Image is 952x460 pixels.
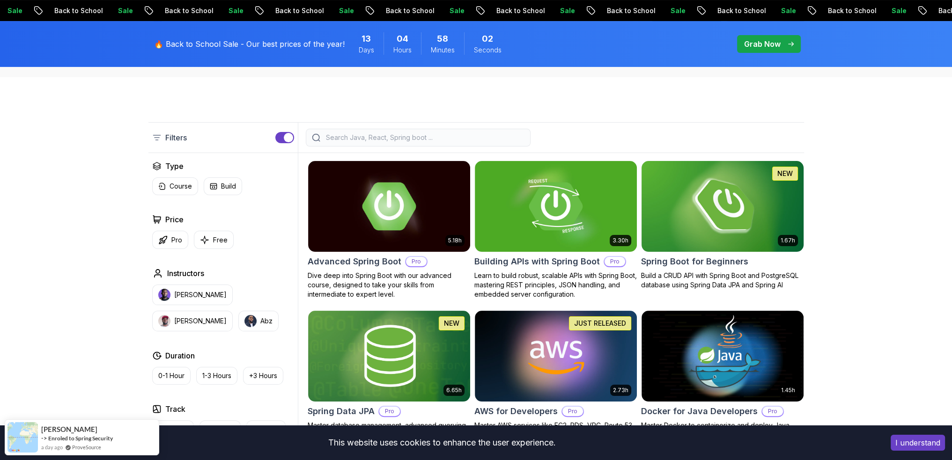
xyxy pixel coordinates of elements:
img: Docker for Java Developers card [642,311,804,402]
button: 1-3 Hours [196,367,237,385]
p: 1-3 Hours [202,371,231,380]
h2: Building APIs with Spring Boot [474,255,600,268]
p: Back to School [676,6,739,15]
img: instructor img [244,315,257,327]
h2: Type [165,161,184,172]
img: AWS for Developers card [475,311,637,402]
p: Back to School [786,6,850,15]
a: Docker for Java Developers card1.45hDocker for Java DevelopersProMaster Docker to containerize an... [641,310,804,458]
h2: Price [165,214,184,225]
p: Sale [297,6,327,15]
p: Course [170,182,192,191]
p: Learn to build robust, scalable APIs with Spring Boot, mastering REST principles, JSON handling, ... [474,271,637,299]
p: Grab Now [744,38,781,50]
span: Hours [393,45,412,55]
h2: Docker for Java Developers [641,405,758,418]
button: Dev Ops [246,420,286,438]
h2: Spring Boot for Beginners [641,255,748,268]
a: ProveSource [72,443,101,451]
p: Sale [629,6,659,15]
p: Build a CRUD API with Spring Boot and PostgreSQL database using Spring Data JPA and Spring AI [641,271,804,290]
span: -> [41,434,47,442]
span: 13 Days [362,32,371,45]
img: instructor img [158,289,170,301]
p: Pro [562,407,583,416]
p: 5.18h [448,237,462,244]
a: Enroled to Spring Security [48,435,113,442]
p: Back to School [234,6,297,15]
p: NEW [444,319,459,328]
p: JUST RELEASED [574,319,626,328]
p: Sale [187,6,217,15]
img: Advanced Spring Boot card [308,161,470,252]
span: [PERSON_NAME] [41,425,97,433]
p: Sale [739,6,769,15]
p: 0-1 Hour [158,371,184,380]
p: Filters [165,132,187,143]
p: Master Docker to containerize and deploy Java applications efficiently. From basics to advanced J... [641,421,804,458]
button: instructor img[PERSON_NAME] [152,311,233,331]
h2: Instructors [167,268,204,279]
img: provesource social proof notification image [7,422,38,453]
button: Accept cookies [891,435,945,451]
p: Pro [171,235,182,245]
p: Back to School [13,6,76,15]
p: 2.73h [613,387,628,394]
button: instructor img[PERSON_NAME] [152,285,233,305]
h2: Spring Data JPA [308,405,375,418]
p: 🔥 Back to School Sale - Our best prices of the year! [154,38,345,50]
p: 1.67h [781,237,795,244]
span: Seconds [474,45,502,55]
span: 2 Seconds [482,32,493,45]
p: 3.30h [613,237,628,244]
img: Spring Boot for Beginners card [637,159,807,254]
p: Master database management, advanced querying, and expert data handling with ease [308,421,471,439]
p: 6.65h [446,387,462,394]
p: Sale [76,6,106,15]
p: Sale [408,6,438,15]
p: Pro [605,257,625,266]
a: Spring Data JPA card6.65hNEWSpring Data JPAProMaster database management, advanced querying, and ... [308,310,471,439]
p: Back to School [565,6,629,15]
input: Search Java, React, Spring boot ... [324,133,524,142]
img: Building APIs with Spring Boot card [475,161,637,252]
p: Sale [518,6,548,15]
button: Front End [152,420,194,438]
p: Back to School [344,6,408,15]
button: Back End [199,420,241,438]
img: Spring Data JPA card [308,311,470,402]
p: Dev Ops [252,424,280,434]
p: Pro [406,257,427,266]
p: [PERSON_NAME] [174,290,227,299]
button: Free [194,231,234,249]
span: Days [359,45,374,55]
p: Sale [850,6,880,15]
p: [PERSON_NAME] [174,316,227,326]
p: NEW [777,169,793,178]
img: instructor img [158,315,170,327]
button: Build [204,177,242,195]
p: Dive deep into Spring Boot with our advanced course, designed to take your skills from intermedia... [308,271,471,299]
p: Pro [762,407,783,416]
p: 1.45h [781,387,795,394]
span: 58 Minutes [437,32,448,45]
button: 0-1 Hour [152,367,191,385]
a: Advanced Spring Boot card5.18hAdvanced Spring BootProDive deep into Spring Boot with our advanced... [308,161,471,299]
a: AWS for Developers card2.73hJUST RELEASEDAWS for DevelopersProMaster AWS services like EC2, RDS, ... [474,310,637,449]
a: Spring Boot for Beginners card1.67hNEWSpring Boot for BeginnersBuild a CRUD API with Spring Boot ... [641,161,804,290]
button: instructor imgAbz [238,311,279,331]
p: Back to School [455,6,518,15]
p: Pro [379,407,400,416]
h2: AWS for Developers [474,405,558,418]
p: Abz [260,316,273,326]
button: +3 Hours [243,367,283,385]
span: Minutes [431,45,455,55]
p: Master AWS services like EC2, RDS, VPC, Route 53, and Docker to deploy and manage scalable cloud ... [474,421,637,449]
button: Course [152,177,198,195]
p: Back to School [123,6,187,15]
span: a day ago [41,443,63,451]
p: Back End [206,424,235,434]
p: Build [221,182,236,191]
h2: Duration [165,350,195,361]
a: Building APIs with Spring Boot card3.30hBuilding APIs with Spring BootProLearn to build robust, s... [474,161,637,299]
